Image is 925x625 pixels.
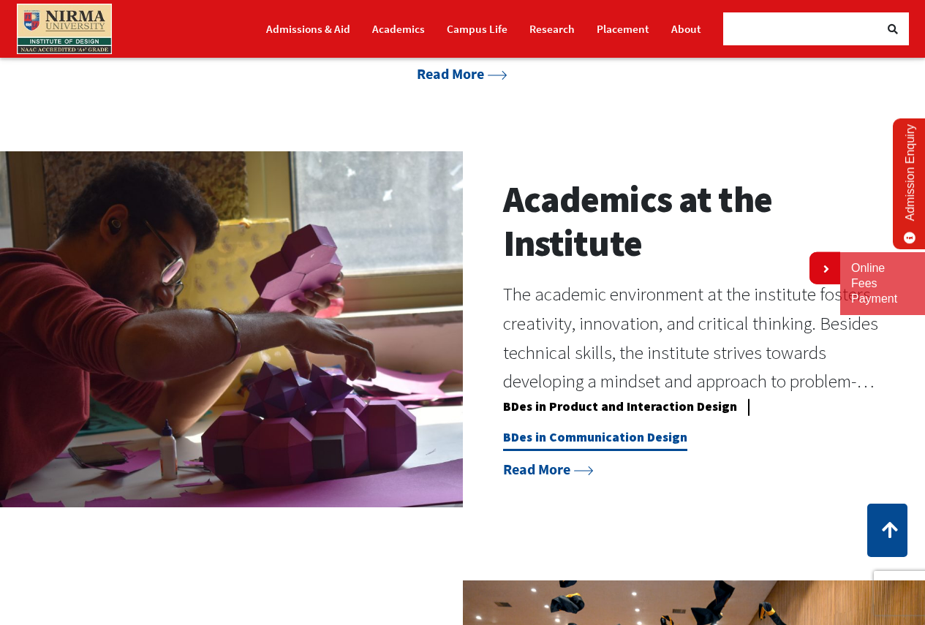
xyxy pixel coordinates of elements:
[529,16,575,42] a: Research
[851,261,914,306] a: Online Fees Payment
[597,16,649,42] a: Placement
[417,64,507,83] a: Read More
[503,280,886,396] p: The academic environment at the institute fosters creativity, innovation, and critical thinking. ...
[503,178,886,265] h2: Academics at the Institute
[447,16,507,42] a: Campus Life
[503,460,594,478] a: Read More
[503,429,687,451] a: BDes in Communication Design
[503,398,737,420] a: BDes in Product and Interaction Design
[266,16,350,42] a: Admissions & Aid
[372,16,425,42] a: Academics
[671,16,701,42] a: About
[17,4,112,54] img: main_logo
